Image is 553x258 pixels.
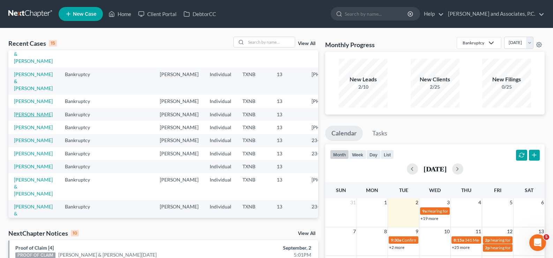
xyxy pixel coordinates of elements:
[271,173,306,200] td: 13
[540,198,545,207] span: 6
[461,187,471,193] span: Thu
[105,8,135,20] a: Home
[306,121,360,134] td: [PHONE_NUMBER]
[529,234,546,251] iframe: Intercom live chat
[389,245,404,250] a: +2 more
[59,34,103,68] td: Bankruptcy
[14,177,53,197] a: [PERSON_NAME] & [PERSON_NAME]
[306,134,360,147] td: 23-10160
[154,34,204,68] td: [PERSON_NAME]
[204,108,237,121] td: Individual
[14,163,53,169] a: [PERSON_NAME]
[381,150,394,159] button: list
[494,187,501,193] span: Fri
[271,108,306,121] td: 13
[383,227,388,236] span: 8
[411,75,459,83] div: New Clients
[237,160,271,173] td: TXNB
[204,200,237,227] td: Individual
[336,187,346,193] span: Sun
[154,173,204,200] td: [PERSON_NAME]
[306,200,360,227] td: 23-10170
[271,134,306,147] td: 13
[383,198,388,207] span: 1
[237,173,271,200] td: TXNB
[14,137,53,143] a: [PERSON_NAME]
[59,173,103,200] td: Bankruptcy
[204,95,237,108] td: Individual
[339,75,388,83] div: New Leads
[429,187,441,193] span: Wed
[204,147,237,160] td: Individual
[415,198,419,207] span: 2
[237,121,271,134] td: TXNB
[420,216,438,221] a: +19 more
[325,40,375,49] h3: Monthly Progress
[427,208,482,214] span: Hearing for [PERSON_NAME]
[538,227,545,236] span: 13
[306,173,360,200] td: [PHONE_NUMBER]
[154,134,204,147] td: [PERSON_NAME]
[485,237,490,243] span: 2p
[135,8,180,20] a: Client Portal
[525,187,533,193] span: Sat
[444,8,544,20] a: [PERSON_NAME] and Associates, P.C.
[506,227,513,236] span: 12
[49,40,57,46] div: 15
[454,237,464,243] span: 8:15a
[59,160,103,173] td: Bankruptcy
[59,147,103,160] td: Bankruptcy
[204,173,237,200] td: Individual
[237,147,271,160] td: TXNB
[339,83,388,90] div: 2/10
[8,229,79,237] div: NextChapter Notices
[14,124,53,130] a: [PERSON_NAME]
[446,198,450,207] span: 3
[475,227,482,236] span: 11
[59,68,103,95] td: Bankruptcy
[415,227,419,236] span: 9
[399,187,408,193] span: Tue
[14,150,53,156] a: [PERSON_NAME]
[14,71,53,91] a: [PERSON_NAME] & [PERSON_NAME]
[237,68,271,95] td: TXNB
[350,198,357,207] span: 31
[411,83,459,90] div: 2/25
[204,134,237,147] td: Individual
[59,108,103,121] td: Bankruptcy
[154,147,204,160] td: [PERSON_NAME]
[452,245,470,250] a: +25 more
[8,39,57,47] div: Recent Cases
[352,227,357,236] span: 7
[271,147,306,160] td: 13
[271,95,306,108] td: 13
[391,237,401,243] span: 9:30a
[59,95,103,108] td: Bankruptcy
[204,121,237,134] td: Individual
[15,245,54,251] a: Proof of Claim [4]
[298,41,315,46] a: View All
[330,150,349,159] button: month
[154,200,204,227] td: [PERSON_NAME]
[298,231,315,236] a: View All
[204,160,237,173] td: Individual
[271,68,306,95] td: 13
[366,126,394,141] a: Tasks
[180,8,219,20] a: DebtorCC
[59,134,103,147] td: Bankruptcy
[59,121,103,134] td: Bankruptcy
[345,7,409,20] input: Search by name...
[463,40,484,46] div: Bankruptcy
[71,230,79,236] div: 10
[73,12,96,17] span: New Case
[349,150,366,159] button: week
[237,134,271,147] td: TXNB
[154,108,204,121] td: [PERSON_NAME]
[306,68,360,95] td: [PHONE_NUMBER]
[544,234,549,240] span: 5
[271,200,306,227] td: 13
[154,95,204,108] td: [PERSON_NAME]
[509,198,513,207] span: 5
[237,108,271,121] td: TXNB
[14,98,53,104] a: [PERSON_NAME]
